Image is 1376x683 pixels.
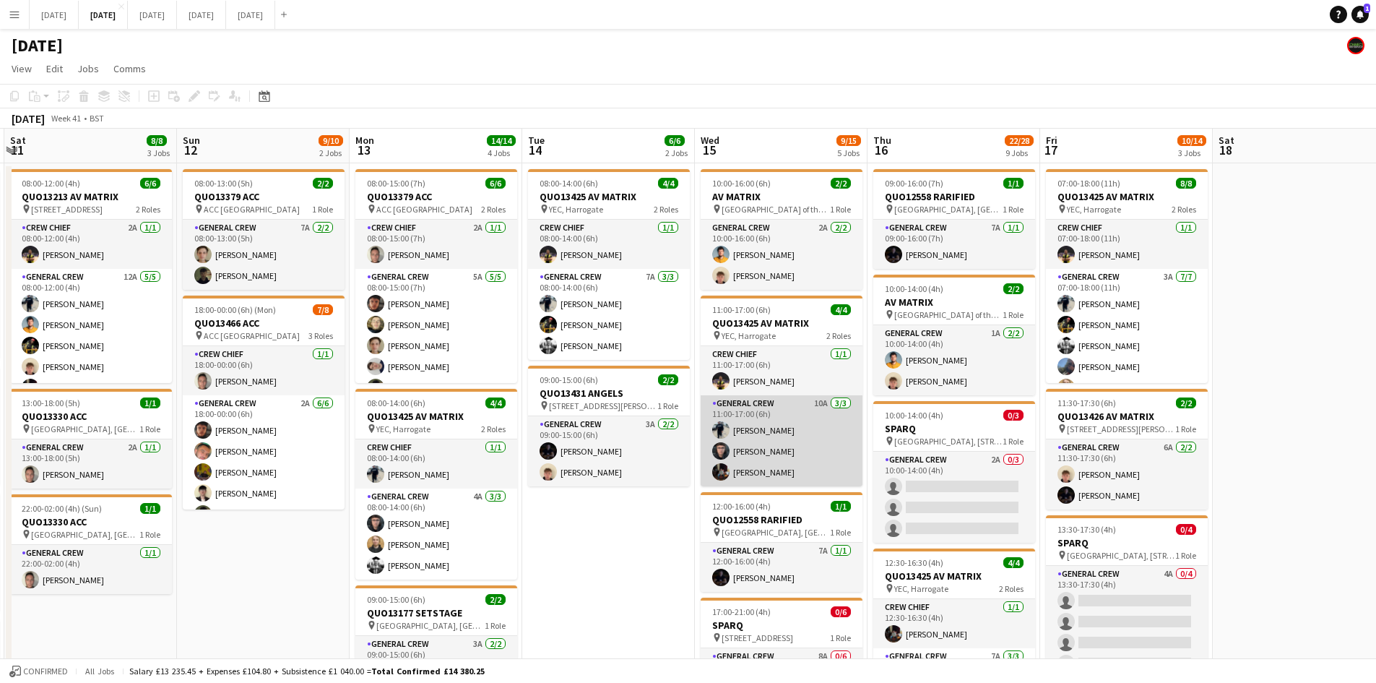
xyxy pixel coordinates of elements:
[1172,204,1196,215] span: 2 Roles
[701,190,862,203] h3: AV MATRIX
[204,204,300,215] span: ACC [GEOGRAPHIC_DATA]
[1046,190,1208,203] h3: QUO13425 AV MATRIX
[31,424,139,434] span: [GEOGRAPHIC_DATA], [GEOGRAPHIC_DATA], [GEOGRAPHIC_DATA], [STREET_ADDRESS]
[1003,309,1024,320] span: 1 Role
[701,492,862,592] app-job-card: 12:00-16:00 (4h)1/1QUO12558 RARIFIED [GEOGRAPHIC_DATA], [GEOGRAPHIC_DATA], [GEOGRAPHIC_DATA]1 Rol...
[665,135,685,146] span: 6/6
[140,178,160,189] span: 6/6
[12,62,32,75] span: View
[1176,398,1196,408] span: 2/2
[528,387,690,400] h3: QUO13431 ANGELS
[1067,204,1121,215] span: YEC, Harrogate
[485,620,506,631] span: 1 Role
[701,296,862,486] app-job-card: 11:00-17:00 (6h)4/4QUO13425 AV MATRIX YEC, Harrogate2 RolesCrew Chief1/111:00-17:00 (6h)[PERSON_N...
[873,401,1035,543] app-job-card: 10:00-14:00 (4h)0/3SPARQ [GEOGRAPHIC_DATA], [STREET_ADDRESS]1 RoleGeneral Crew2A0/310:00-14:00 (4h)
[528,269,690,360] app-card-role: General Crew7A3/308:00-14:00 (6h)[PERSON_NAME][PERSON_NAME][PERSON_NAME]
[183,296,345,510] app-job-card: 18:00-00:00 (6h) (Mon)7/8QUO13466 ACC ACC [GEOGRAPHIC_DATA]3 RolesCrew Chief1/118:00-00:00 (6h)[P...
[183,220,345,290] app-card-role: General Crew7A2/208:00-13:00 (5h)[PERSON_NAME][PERSON_NAME]
[48,113,84,124] span: Week 41
[831,501,851,512] span: 1/1
[1046,566,1208,678] app-card-role: General Crew4A0/413:30-17:30 (4h)
[1175,424,1196,434] span: 1 Role
[873,275,1035,395] app-job-card: 10:00-14:00 (4h)2/2AV MATRIX [GEOGRAPHIC_DATA] of the University of [STREET_ADDRESS]1 RoleGeneral...
[871,142,891,158] span: 16
[355,169,517,383] app-job-card: 08:00-15:00 (7h)6/6QUO13379 ACC ACC [GEOGRAPHIC_DATA]2 RolesCrew Chief2A1/108:00-15:00 (7h)[PERSO...
[1005,135,1034,146] span: 22/28
[1046,439,1208,510] app-card-role: General Crew6A2/211:30-17:30 (6h)[PERSON_NAME][PERSON_NAME]
[885,557,943,568] span: 12:30-16:30 (4h)
[82,666,117,676] span: All jobs
[481,204,506,215] span: 2 Roles
[528,416,690,486] app-card-role: General Crew3A2/209:00-15:00 (6h)[PERSON_NAME][PERSON_NAME]
[140,503,160,514] span: 1/1
[837,147,860,158] div: 5 Jobs
[136,204,160,215] span: 2 Roles
[873,599,1035,648] app-card-role: Crew Chief1/112:30-16:30 (4h)[PERSON_NAME]
[12,35,63,56] h1: [DATE]
[31,529,139,540] span: [GEOGRAPHIC_DATA], [GEOGRAPHIC_DATA], [GEOGRAPHIC_DATA], [STREET_ADDRESS]
[701,317,862,330] h3: QUO13425 AV MATRIX
[831,606,851,617] span: 0/6
[1347,37,1364,54] app-user-avatar: KONNECT HQ
[701,220,862,290] app-card-role: General Crew2A2/210:00-16:00 (6h)[PERSON_NAME][PERSON_NAME]
[46,62,63,75] span: Edit
[831,178,851,189] span: 2/2
[147,147,170,158] div: 3 Jobs
[658,374,678,385] span: 2/2
[1046,410,1208,423] h3: QUO13426 AV MATRIX
[1003,283,1024,294] span: 2/2
[528,169,690,360] div: 08:00-14:00 (6h)4/4QUO13425 AV MATRIX YEC, Harrogate2 RolesCrew Chief1/108:00-14:00 (6h)[PERSON_N...
[873,570,1035,583] h3: QUO13425 AV MATRIX
[481,424,506,434] span: 2 Roles
[353,142,374,158] span: 13
[312,204,333,215] span: 1 Role
[1046,169,1208,383] div: 07:00-18:00 (11h)8/8QUO13425 AV MATRIX YEC, Harrogate2 RolesCrew Chief1/107:00-18:00 (11h)[PERSON...
[30,1,79,29] button: [DATE]
[701,619,862,632] h3: SPARQ
[7,663,70,679] button: Confirmed
[355,439,517,489] app-card-role: Crew Chief1/108:00-14:00 (6h)[PERSON_NAME]
[658,178,678,189] span: 4/4
[355,389,517,580] app-job-card: 08:00-14:00 (6h)4/4QUO13425 AV MATRIX YEC, Harrogate2 RolesCrew Chief1/108:00-14:00 (6h)[PERSON_N...
[657,400,678,411] span: 1 Role
[485,398,506,408] span: 4/4
[1003,436,1024,447] span: 1 Role
[1046,134,1057,147] span: Fri
[1044,142,1057,158] span: 17
[528,366,690,486] app-job-card: 09:00-15:00 (6h)2/2QUO13431 ANGELS [STREET_ADDRESS][PERSON_NAME]1 RoleGeneral Crew3A2/209:00-15:0...
[1364,4,1370,13] span: 1
[701,395,862,486] app-card-role: General Crew10A3/311:00-17:00 (6h)[PERSON_NAME][PERSON_NAME][PERSON_NAME]
[1046,536,1208,549] h3: SPARQ
[10,515,172,528] h3: QUO13330 ACC
[1067,550,1175,561] span: [GEOGRAPHIC_DATA], [STREET_ADDRESS]
[128,1,177,29] button: [DATE]
[873,422,1035,435] h3: SPARQ
[894,583,948,594] span: YEC, Harrogate
[873,452,1035,543] app-card-role: General Crew2A0/310:00-14:00 (4h)
[487,135,516,146] span: 14/14
[319,135,343,146] span: 9/10
[698,142,719,158] span: 15
[355,220,517,269] app-card-role: Crew Chief2A1/108:00-15:00 (7h)[PERSON_NAME]
[22,178,80,189] span: 08:00-12:00 (4h)
[10,389,172,489] app-job-card: 13:00-18:00 (5h)1/1QUO13330 ACC [GEOGRAPHIC_DATA], [GEOGRAPHIC_DATA], [GEOGRAPHIC_DATA], [STREET_...
[712,178,771,189] span: 10:00-16:00 (6h)
[313,178,333,189] span: 2/2
[10,169,172,383] div: 08:00-12:00 (4h)6/6QUO13213 AV MATRIX [STREET_ADDRESS]2 RolesCrew Chief2A1/108:00-12:00 (4h)[PERS...
[885,410,943,421] span: 10:00-14:00 (4h)
[1057,398,1116,408] span: 11:30-17:30 (6h)
[23,666,68,676] span: Confirmed
[194,304,276,315] span: 18:00-00:00 (6h) (Mon)
[1046,269,1208,444] app-card-role: General Crew3A7/707:00-18:00 (11h)[PERSON_NAME][PERSON_NAME][PERSON_NAME][PERSON_NAME][PERSON_NAME]
[355,489,517,580] app-card-role: General Crew4A3/308:00-14:00 (6h)[PERSON_NAME][PERSON_NAME][PERSON_NAME]
[367,178,425,189] span: 08:00-15:00 (7h)
[722,632,793,643] span: [STREET_ADDRESS]
[701,543,862,592] app-card-role: General Crew7A1/112:00-16:00 (4h)[PERSON_NAME]
[183,134,200,147] span: Sun
[540,374,598,385] span: 09:00-15:00 (6h)
[77,62,99,75] span: Jobs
